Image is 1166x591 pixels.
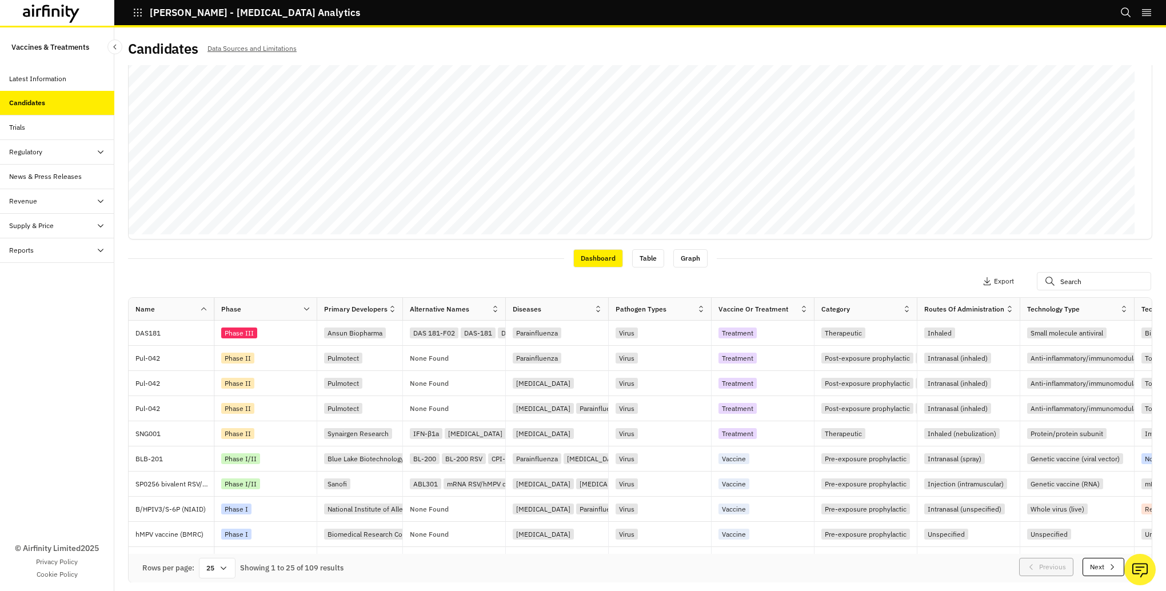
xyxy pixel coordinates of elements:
[821,403,913,414] div: Post-exposure prophylactic
[924,529,968,540] div: Unspecified
[410,328,458,338] div: DAS 181-F02
[410,428,442,439] div: IFN-β1a
[616,504,638,514] div: Virus
[513,504,574,514] div: [MEDICAL_DATA]
[718,478,749,489] div: Vaccine
[821,529,910,540] div: Pre-exposure prophylactic
[924,304,1004,314] div: Routes of Administration
[673,249,708,267] div: Graph
[513,353,561,364] div: Parainfluenza
[821,428,865,439] div: Therapeutic
[1027,478,1103,489] div: Genetic vaccine (RNA)
[324,478,350,489] div: Sanofi
[9,147,42,157] div: Regulatory
[616,478,638,489] div: Virus
[9,171,82,182] div: News & Press Releases
[133,3,360,22] button: [PERSON_NAME] - [MEDICAL_DATA] Analytics
[718,428,757,439] div: Treatment
[221,504,251,514] div: Phase I
[924,428,1000,439] div: Inhaled (nebulization)
[36,557,78,567] a: Privacy Policy
[1027,453,1123,464] div: Genetic vaccine (viral vector)
[15,542,99,554] p: © Airfinity Limited 2025
[498,328,545,338] div: DAS181-F04
[821,378,913,389] div: Post-exposure prophylactic
[718,403,757,414] div: Treatment
[324,378,362,389] div: Pulmotect
[410,453,440,464] div: BL-200
[135,328,214,339] p: DAS181
[135,529,214,540] p: hMPV vaccine (BMRC)
[221,304,241,314] div: Phase
[135,453,214,465] p: BLB-201
[221,378,254,389] div: Phase II
[924,353,991,364] div: Intranasal (inhaled)
[324,304,388,314] div: Primary Developers
[37,569,78,580] a: Cookie Policy
[135,478,214,490] p: SP0256 bivalent RSV/hMPV vaccine
[564,453,627,464] div: [MEDICAL_DATA])
[142,562,194,574] div: Rows per page:
[513,478,574,489] div: [MEDICAL_DATA]
[221,328,257,338] div: Phase III
[442,453,486,464] div: BL-200 RSV
[576,403,625,414] div: Parainfluenza
[616,378,638,389] div: Virus
[513,403,574,414] div: [MEDICAL_DATA]
[444,478,569,489] div: mRNA RSV/hMPV combination vaccine
[513,529,574,540] div: [MEDICAL_DATA]
[221,453,260,464] div: Phase I/II
[1019,558,1073,576] button: Previous
[924,378,991,389] div: Intranasal (inhaled)
[616,529,638,540] div: Virus
[324,428,392,439] div: Synairgen Research
[924,328,955,338] div: Inhaled
[410,506,449,513] p: None Found
[616,428,638,439] div: Virus
[718,378,757,389] div: Treatment
[821,353,913,364] div: Post-exposure prophylactic
[410,405,449,412] p: None Found
[576,478,640,489] div: [MEDICAL_DATA])
[128,41,198,57] h2: Candidates
[924,453,985,464] div: Intranasal (spray)
[488,453,528,464] div: CPI-RSV-F
[324,453,408,464] div: Blue Lake Biotechnology
[135,403,214,414] p: Pul-042
[324,328,386,338] div: Ansun Biopharma
[916,353,1004,364] div: Pre-exposure prophylactic
[135,378,214,389] p: Pul-042
[410,478,441,489] div: ABL301
[324,504,510,514] div: National Institute of Allergy and [MEDICAL_DATA] (NIAID)
[983,272,1014,290] button: Export
[135,554,214,565] p: live-attenuated recombinant [MEDICAL_DATA] virus type 2 (HPIV2) (NIAID)
[924,504,1005,514] div: Intranasal (unspecified)
[718,504,749,514] div: Vaccine
[221,353,254,364] div: Phase II
[821,504,910,514] div: Pre-exposure prophylactic
[718,304,788,314] div: Vaccine or Treatment
[821,478,910,489] div: Pre-exposure prophylactic
[718,328,757,338] div: Treatment
[1027,328,1107,338] div: Small molecule antiviral
[221,403,254,414] div: Phase II
[1083,558,1124,576] button: Next
[410,355,449,362] p: None Found
[616,403,638,414] div: Virus
[924,478,1007,489] div: Injection (intramuscular)
[199,558,235,578] div: 25
[1027,304,1080,314] div: Technology Type
[461,328,496,338] div: DAS-181
[1027,428,1107,439] div: Protein/protein subunit
[718,353,757,364] div: Treatment
[9,245,34,255] div: Reports
[513,304,541,314] div: Diseases
[410,380,449,387] p: None Found
[924,403,991,414] div: Intranasal (inhaled)
[221,529,251,540] div: Phase I
[616,328,638,338] div: Virus
[150,7,360,18] p: [PERSON_NAME] - [MEDICAL_DATA] Analytics
[11,37,89,58] p: Vaccines & Treatments
[445,428,506,439] div: [MEDICAL_DATA]
[9,196,37,206] div: Revenue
